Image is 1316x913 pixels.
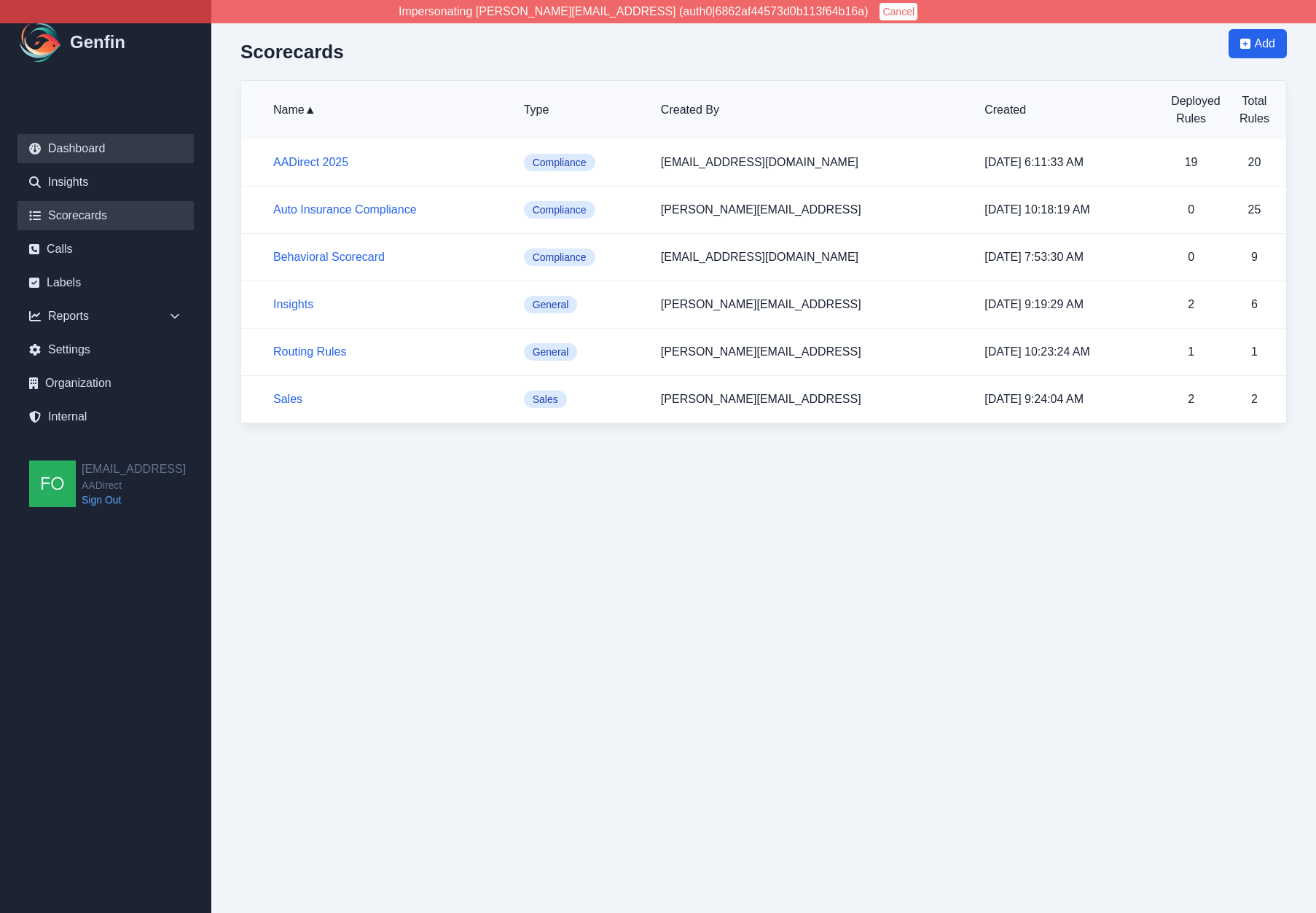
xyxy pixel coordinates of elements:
[1234,296,1274,313] p: 6
[661,391,961,408] p: [PERSON_NAME][EMAIL_ADDRESS]
[82,461,186,478] h2: [EMAIL_ADDRESS]
[1223,81,1286,139] th: Total Rules
[1234,391,1274,408] p: 2
[17,335,194,364] a: Settings
[1171,248,1211,266] p: 0
[17,369,194,398] a: Organization
[661,154,961,171] p: [EMAIL_ADDRESS][DOMAIN_NAME]
[17,302,194,331] div: Reports
[17,19,64,66] img: Logo
[273,298,313,310] a: Insights
[984,343,1148,361] p: [DATE] 10:23:24 AM
[524,343,578,361] span: General
[273,251,385,263] a: Behavioral Scorecard
[661,296,961,313] p: [PERSON_NAME][EMAIL_ADDRESS]
[273,345,347,358] a: Routing Rules
[273,203,417,216] a: Auto Insurance Compliance
[17,268,194,297] a: Labels
[82,478,186,493] span: AADirect
[984,201,1148,219] p: [DATE] 10:18:19 AM
[984,296,1148,313] p: [DATE] 9:19:29 AM
[1255,35,1275,52] span: Add
[1159,81,1223,139] th: Deployed Rules
[29,461,76,507] img: founders@genfin.ai
[1171,154,1211,171] p: 19
[984,391,1148,408] p: [DATE] 9:24:04 AM
[1234,201,1274,219] p: 25
[241,81,512,139] th: Name ▲
[240,41,344,63] h2: Scorecards
[1234,343,1274,361] p: 1
[524,154,595,171] span: Compliance
[524,248,595,266] span: Compliance
[512,81,649,139] th: Type
[82,493,186,507] a: Sign Out
[1171,296,1211,313] p: 2
[524,201,595,219] span: Compliance
[1234,248,1274,266] p: 9
[17,235,194,264] a: Calls
[1229,29,1287,80] a: Add
[973,81,1159,139] th: Created
[984,248,1148,266] p: [DATE] 7:53:30 AM
[524,391,567,408] span: Sales
[1171,201,1211,219] p: 0
[17,168,194,197] a: Insights
[1171,391,1211,408] p: 2
[661,201,961,219] p: [PERSON_NAME][EMAIL_ADDRESS]
[273,393,302,405] a: Sales
[524,296,578,313] span: General
[17,134,194,163] a: Dashboard
[70,31,125,54] h1: Genfin
[649,81,973,139] th: Created By
[661,248,961,266] p: [EMAIL_ADDRESS][DOMAIN_NAME]
[1234,154,1274,171] p: 20
[984,154,1148,171] p: [DATE] 6:11:33 AM
[17,402,194,431] a: Internal
[880,3,917,20] button: Cancel
[1171,343,1211,361] p: 1
[661,343,961,361] p: [PERSON_NAME][EMAIL_ADDRESS]
[273,156,348,168] a: AADirect 2025
[17,201,194,230] a: Scorecards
